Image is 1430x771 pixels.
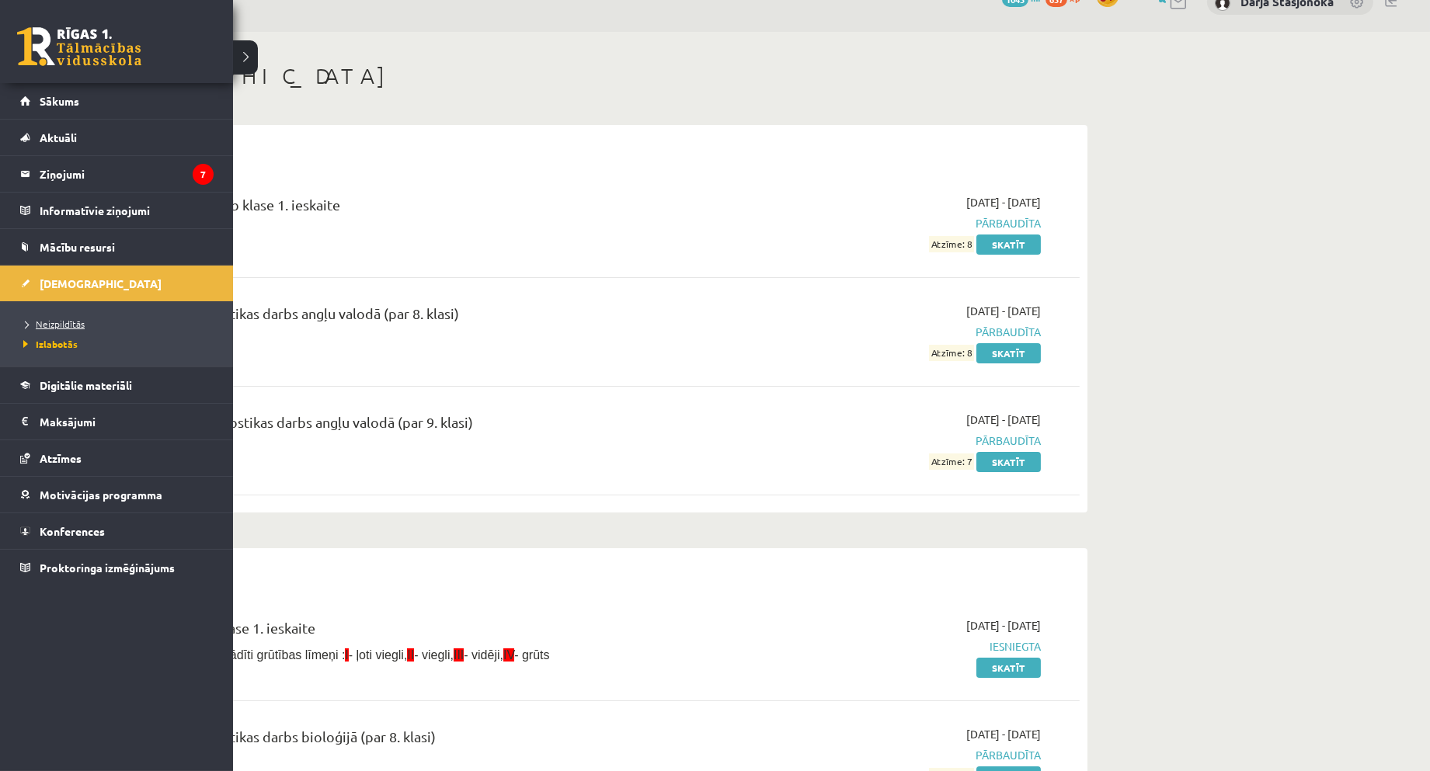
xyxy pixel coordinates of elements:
a: Motivācijas programma [20,477,214,512]
span: Atzīme: 8 [929,345,974,361]
a: [DEMOGRAPHIC_DATA] [20,266,214,301]
div: 9.b klases diagnostikas darbs angļu valodā (par 8. klasi) [117,303,725,332]
span: Neizpildītās [19,318,85,330]
span: Mācību resursi [40,240,115,254]
span: [DEMOGRAPHIC_DATA] [40,276,162,290]
span: I [345,648,348,662]
span: [DATE] - [DATE] [966,194,1041,210]
i: 7 [193,164,214,185]
span: Iesniegta [748,638,1041,655]
span: Sākums [40,94,79,108]
a: Aktuāli [20,120,214,155]
span: Pārbaudīta [748,215,1041,231]
span: Pie uzdevumiem norādīti grūtības līmeņi : - ļoti viegli, - viegli, - vidēji, - grūts [117,648,550,662]
a: Atzīmes [20,440,214,476]
span: III [454,648,464,662]
span: Atzīme: 7 [929,453,974,470]
a: Skatīt [976,658,1041,678]
legend: Ziņojumi [40,156,214,192]
a: Maksājumi [20,404,214,439]
span: II [407,648,414,662]
span: [DATE] - [DATE] [966,303,1041,319]
a: Proktoringa izmēģinājums [20,550,214,585]
a: Sākums [20,83,214,119]
div: Bioloģija JK 9.b klase 1. ieskaite [117,617,725,646]
span: Pārbaudīta [748,432,1041,449]
span: Pārbaudīta [748,324,1041,340]
legend: Maksājumi [40,404,214,439]
span: Aktuāli [40,130,77,144]
span: Motivācijas programma [40,488,162,502]
a: Mācību resursi [20,229,214,265]
a: Konferences [20,513,214,549]
a: Skatīt [976,343,1041,363]
span: [DATE] - [DATE] [966,412,1041,428]
span: Atzīme: 8 [929,236,974,252]
span: Konferences [40,524,105,538]
a: Digitālie materiāli [20,367,214,403]
a: Skatīt [976,234,1041,255]
a: Neizpildītās [19,317,217,331]
div: Angļu valoda JK 9.b klase 1. ieskaite [117,194,725,223]
span: Pārbaudīta [748,747,1041,763]
div: 10.a2 klases diagnostikas darbs angļu valodā (par 9. klasi) [117,412,725,440]
span: Proktoringa izmēģinājums [40,561,175,575]
legend: Informatīvie ziņojumi [40,193,214,228]
div: 9.b klases diagnostikas darbs bioloģijā (par 8. klasi) [117,726,725,755]
a: Rīgas 1. Tālmācības vidusskola [17,27,141,66]
span: Atzīmes [40,451,82,465]
span: [DATE] - [DATE] [966,617,1041,634]
span: IV [503,648,514,662]
h1: [DEMOGRAPHIC_DATA] [93,63,1087,89]
a: Ziņojumi7 [20,156,214,192]
span: Digitālie materiāli [40,378,132,392]
a: Skatīt [976,452,1041,472]
span: Izlabotās [19,338,78,350]
span: [DATE] - [DATE] [966,726,1041,742]
a: Izlabotās [19,337,217,351]
a: Informatīvie ziņojumi [20,193,214,228]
